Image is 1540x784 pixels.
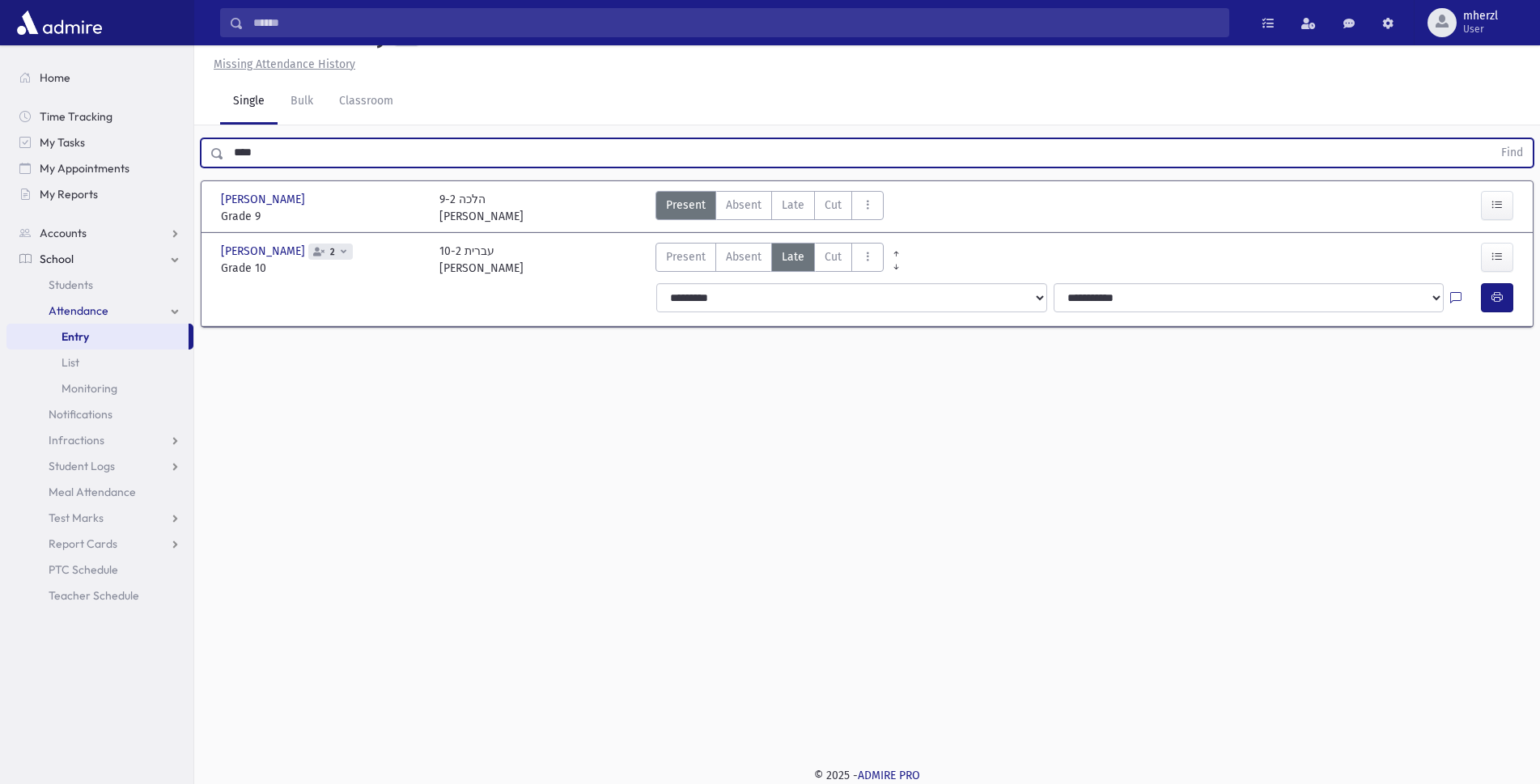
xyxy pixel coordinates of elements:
a: Notifications [6,401,193,427]
a: Report Cards [6,531,193,557]
span: Time Tracking [40,109,112,124]
span: Absent [726,248,762,265]
span: List [62,355,79,370]
span: Cut [825,248,842,265]
span: 2 [327,247,338,257]
a: Time Tracking [6,104,193,129]
span: [PERSON_NAME] [221,191,308,208]
a: List [6,350,193,375]
img: AdmirePro [13,6,106,39]
span: Late [782,197,804,214]
span: Teacher Schedule [49,588,139,603]
span: Present [666,197,706,214]
span: mherzl [1463,10,1498,23]
span: Home [40,70,70,85]
div: © 2025 - [220,767,1514,784]
a: Teacher Schedule [6,583,193,608]
a: My Reports [6,181,193,207]
span: My Appointments [40,161,129,176]
a: PTC Schedule [6,557,193,583]
a: Test Marks [6,505,193,531]
a: My Appointments [6,155,193,181]
span: Infractions [49,433,104,447]
span: Cut [825,197,842,214]
a: Accounts [6,220,193,246]
span: School [40,252,74,266]
span: User [1463,23,1498,36]
span: Present [666,248,706,265]
a: Home [6,65,193,91]
span: Report Cards [49,536,117,551]
span: Entry [62,329,89,344]
a: Students [6,272,193,298]
span: Test Marks [49,511,104,525]
span: Student Logs [49,459,115,473]
span: My Tasks [40,135,85,150]
span: Students [49,278,93,292]
div: 10-2 עברית [PERSON_NAME] [439,243,524,277]
a: Bulk [278,79,326,125]
u: Missing Attendance History [214,57,355,71]
a: Monitoring [6,375,193,401]
span: Notifications [49,407,112,422]
a: Classroom [326,79,406,125]
span: Absent [726,197,762,214]
a: Infractions [6,427,193,453]
div: 9-2 הלכה [PERSON_NAME] [439,191,524,225]
span: Attendance [49,303,108,318]
span: Monitoring [62,381,117,396]
a: Missing Attendance History [207,57,355,71]
a: My Tasks [6,129,193,155]
span: [PERSON_NAME] [221,243,308,260]
span: PTC Schedule [49,562,118,577]
span: Late [782,248,804,265]
span: My Reports [40,187,98,201]
span: Meal Attendance [49,485,136,499]
span: Grade 10 [221,260,423,277]
span: Accounts [40,226,87,240]
a: School [6,246,193,272]
div: AttTypes [655,243,884,277]
button: Find [1491,139,1533,167]
a: Single [220,79,278,125]
input: Search [244,8,1228,37]
a: Student Logs [6,453,193,479]
div: AttTypes [655,191,884,225]
span: Grade 9 [221,208,423,225]
a: Entry [6,324,189,350]
a: Attendance [6,298,193,324]
a: Meal Attendance [6,479,193,505]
